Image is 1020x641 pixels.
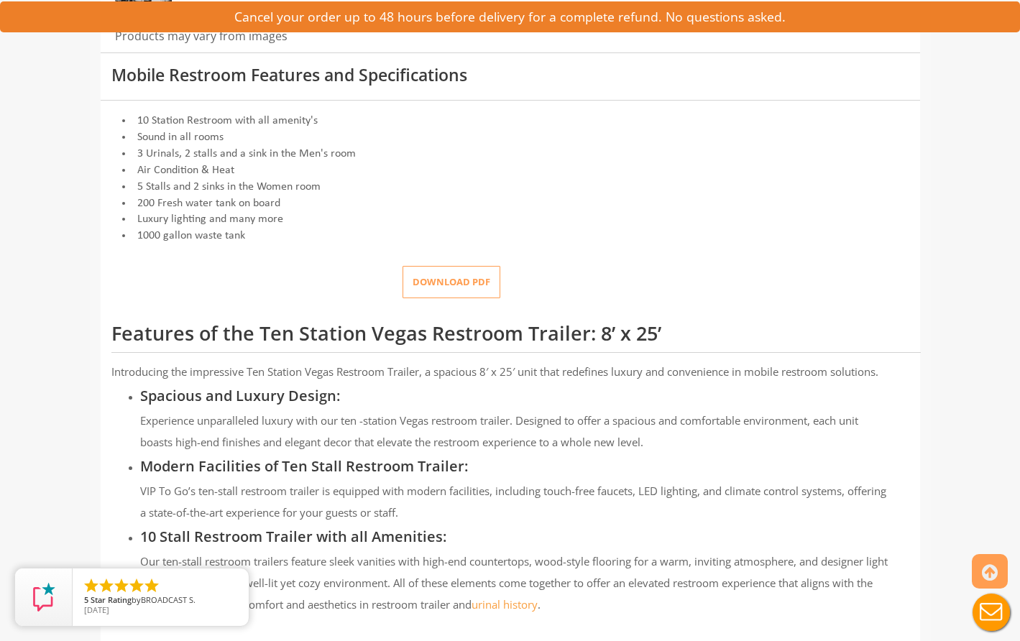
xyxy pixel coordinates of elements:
div: Products may vary from images [111,28,500,52]
button: Download pdf [403,266,500,298]
p: Introducing the impressive Ten Station Vegas Restroom Trailer, a spacious 8′ x 25′ unit that rede... [111,361,890,382]
img: Review Rating [29,583,58,612]
a: Download pdf [391,275,500,288]
p: VIP To Go’s ten-stall restroom trailer is equipped with modern facilities, including touch-free f... [140,480,891,523]
span: [DATE] [84,604,109,615]
a: urinal history [472,597,538,612]
li:  [83,577,100,594]
li:  [98,577,115,594]
li:  [143,577,160,594]
h2: Features of the Ten Station Vegas Restroom Trailer: 8’ x 25’ [111,323,921,353]
li: 200 Fresh water tank on board [111,195,909,212]
h3: 10 Stall Restroom Trailer with all Amenities: [140,529,931,545]
li: 10 Station Restroom with all amenity's [111,113,909,129]
p: Our ten-stall restroom trailers feature sleek vanities with high-end countertops, wood-style floo... [140,550,891,615]
span: Star Rating [91,594,132,605]
li:  [128,577,145,594]
li: 5 Stalls and 2 sinks in the Women room [111,179,909,195]
li: 3 Urinals, 2 stalls and a sink in the Men's room [111,146,909,162]
li: Luxury lighting and many more [111,211,909,228]
li: Sound in all rooms [111,129,909,146]
h3: Modern Facilities of Ten Stall Restroom Trailer: [140,458,931,474]
li: 1000 gallon waste tank [111,228,909,244]
span: 5 [84,594,88,605]
li:  [113,577,130,594]
span: by [84,596,237,606]
h3: Mobile Restroom Features and Specifications [111,66,909,84]
h3: Spacious and Luxury Design: [140,388,931,404]
button: Live Chat [962,584,1020,641]
li: Air Condition & Heat [111,162,909,179]
span: BROADCAST S. [141,594,196,605]
p: Experience unparalleled luxury with our ten -station Vegas restroom trailer. Designed to offer a ... [140,410,891,453]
